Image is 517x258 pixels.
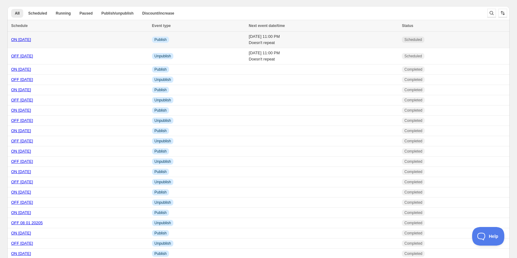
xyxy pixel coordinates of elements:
a: ON [DATE] [11,108,31,113]
span: Scheduled [404,37,422,42]
a: OFF [DATE] [11,139,33,143]
span: Scheduled [404,54,422,59]
span: Unpublish [154,200,171,205]
span: Completed [404,180,422,185]
span: Completed [404,98,422,103]
button: Sort the results [498,9,507,17]
span: Completed [404,220,422,225]
span: Publish/unpublish [101,11,133,16]
a: ON [DATE] [11,67,31,72]
span: Publish [154,210,167,215]
span: Unpublish [154,241,171,246]
span: Paused [80,11,93,16]
a: ON [DATE] [11,128,31,133]
span: Publish [154,67,167,72]
span: Discount/increase [142,11,174,16]
span: Completed [404,118,422,123]
a: ON [DATE] [11,210,31,215]
td: [DATE] 11:00 PM Doesn't repeat [247,32,400,48]
span: Completed [404,77,422,82]
span: Completed [404,108,422,113]
a: OFF [DATE] [11,241,33,246]
span: Completed [404,67,422,72]
td: [DATE] 11:00 PM Doesn't repeat [247,48,400,64]
a: OFF [DATE] [11,118,33,123]
span: Unpublish [154,118,171,123]
a: OFF 08 01 20205 [11,220,43,225]
span: Publish [154,169,167,174]
span: Completed [404,169,422,174]
span: Completed [404,241,422,246]
a: ON [DATE] [11,37,31,42]
span: Unpublish [154,54,171,59]
a: ON [DATE] [11,190,31,194]
span: Publish [154,87,167,92]
span: Unpublish [154,98,171,103]
span: Completed [404,128,422,133]
span: Completed [404,200,422,205]
a: ON [DATE] [11,251,31,256]
span: Publish [154,251,167,256]
span: Completed [404,210,422,215]
span: Unpublish [154,220,171,225]
span: Running [56,11,71,16]
span: Completed [404,231,422,236]
a: ON [DATE] [11,87,31,92]
span: Status [402,24,413,28]
span: Unpublish [154,139,171,144]
a: OFF [DATE] [11,200,33,205]
span: Publish [154,128,167,133]
span: Completed [404,159,422,164]
span: Completed [404,190,422,195]
span: Schedule [11,24,28,28]
span: Completed [404,149,422,154]
span: Publish [154,149,167,154]
span: Publish [154,190,167,195]
span: Unpublish [154,180,171,185]
span: Event type [152,24,171,28]
a: ON [DATE] [11,169,31,174]
a: OFF [DATE] [11,98,33,102]
span: Scheduled [28,11,47,16]
span: Publish [154,108,167,113]
a: ON [DATE] [11,231,31,235]
a: OFF [DATE] [11,54,33,58]
span: Unpublish [154,159,171,164]
a: OFF [DATE] [11,159,33,164]
span: Completed [404,87,422,92]
span: Publish [154,37,167,42]
button: Search and filter results [487,9,496,17]
span: Publish [154,231,167,236]
a: ON [DATE] [11,149,31,153]
iframe: Toggle Customer Support [472,227,505,246]
span: Unpublish [154,77,171,82]
a: OFF [DATE] [11,180,33,184]
span: Completed [404,139,422,144]
span: All [15,11,20,16]
a: OFF [DATE] [11,77,33,82]
span: Completed [404,251,422,256]
span: Next event date/time [249,24,285,28]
